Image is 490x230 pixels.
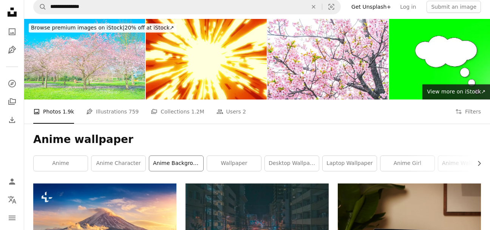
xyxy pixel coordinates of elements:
[5,192,20,207] button: Language
[347,1,396,13] a: Get Unsplash+
[396,1,420,13] a: Log in
[5,5,20,21] a: Home — Unsplash
[151,99,204,124] a: Collections 1.2M
[33,220,176,227] a: Fuji mountain and cherry blossoms in spring, Japan.
[185,220,329,227] a: aerial view photography of road between highrise building
[216,99,246,124] a: Users 2
[455,99,481,124] button: Filters
[149,156,203,171] a: anime background
[5,24,20,39] a: Photos
[265,156,319,171] a: desktop wallpaper
[422,84,490,99] a: View more on iStock↗
[33,133,481,146] h1: Anime wallpaper
[31,25,124,31] span: Browse premium images on iStock |
[86,99,139,124] a: Illustrations 759
[91,156,145,171] a: anime character
[427,1,481,13] button: Submit an image
[146,19,267,99] img: Anime-style background with radial comic speed lines
[24,19,145,99] img: Beautiful cherry blossom sakura in spring
[129,107,139,116] span: 759
[5,42,20,57] a: Illustrations
[5,76,20,91] a: Explore
[5,94,20,109] a: Collections
[267,19,388,99] img: Beautiful cherry blossom sakura in spring
[191,107,204,116] span: 1.2M
[472,156,481,171] button: scroll list to the right
[34,156,88,171] a: anime
[24,19,181,37] a: Browse premium images on iStock|20% off at iStock↗
[323,156,377,171] a: laptop wallpaper
[207,156,261,171] a: wallpaper
[29,23,176,33] div: 20% off at iStock ↗
[5,112,20,127] a: Download History
[5,174,20,189] a: Log in / Sign up
[243,107,246,116] span: 2
[380,156,434,171] a: anime girl
[427,89,485,95] span: View more on iStock ↗
[5,210,20,225] button: Menu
